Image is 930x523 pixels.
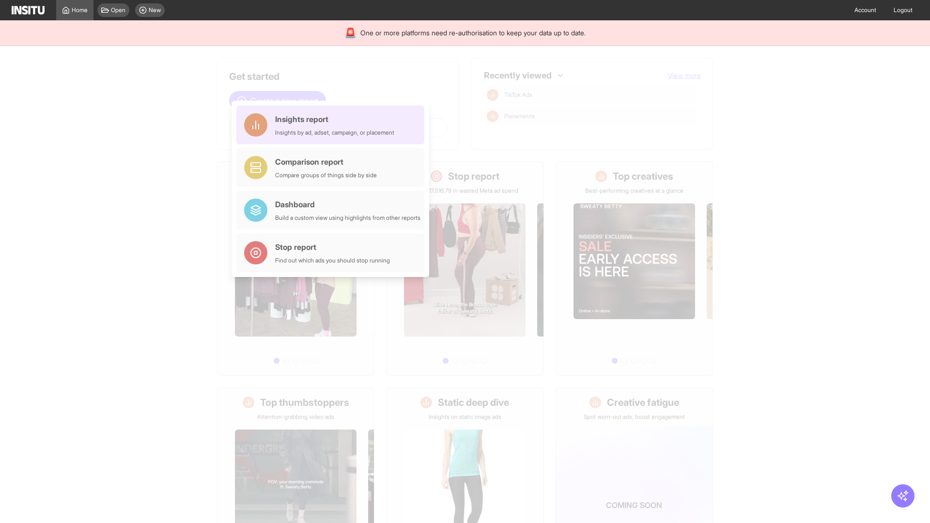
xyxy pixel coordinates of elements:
[12,6,45,15] img: Logo
[275,241,390,253] div: Stop report
[344,26,356,40] div: 🚨
[72,6,88,14] span: Home
[360,28,586,38] span: One or more platforms need re-authorisation to keep your data up to date.
[275,199,420,210] div: Dashboard
[275,113,394,125] div: Insights report
[149,6,161,14] span: New
[111,6,125,14] span: Open
[275,214,420,222] div: Build a custom view using highlights from other reports
[275,156,377,168] div: Comparison report
[275,171,377,179] div: Compare groups of things side by side
[275,129,394,137] div: Insights by ad, adset, campaign, or placement
[275,257,390,264] div: Find out which ads you should stop running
